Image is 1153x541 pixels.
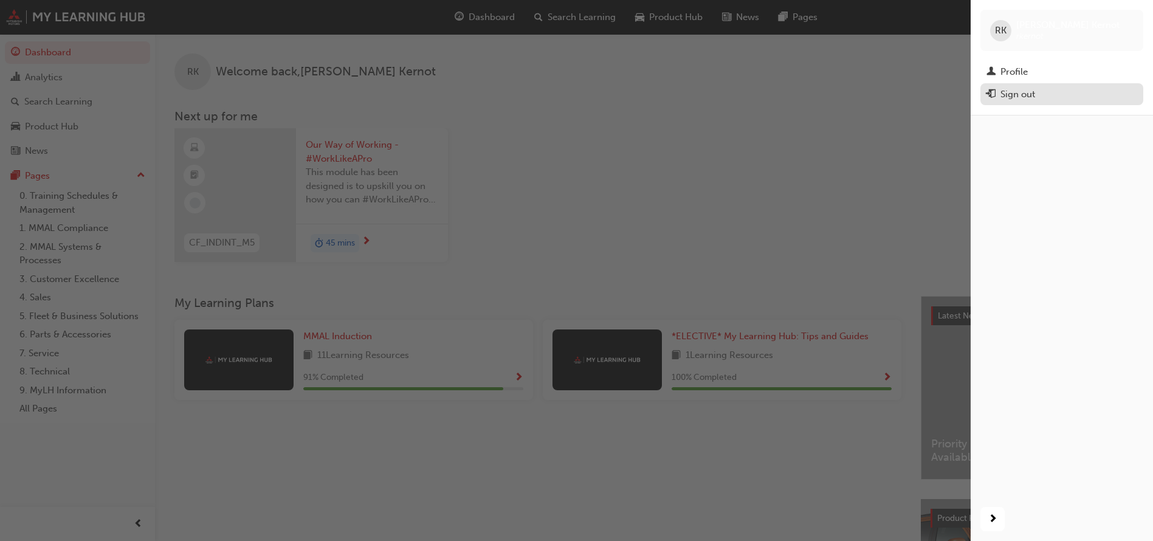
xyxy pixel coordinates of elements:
[1016,31,1044,41] span: rkernot
[1000,65,1028,79] div: Profile
[986,89,996,100] span: exit-icon
[1016,19,1120,30] span: [PERSON_NAME] Kernot
[986,67,996,78] span: man-icon
[980,83,1143,106] button: Sign out
[980,61,1143,83] a: Profile
[988,512,997,527] span: next-icon
[1000,88,1035,102] div: Sign out
[995,24,1007,38] span: RK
